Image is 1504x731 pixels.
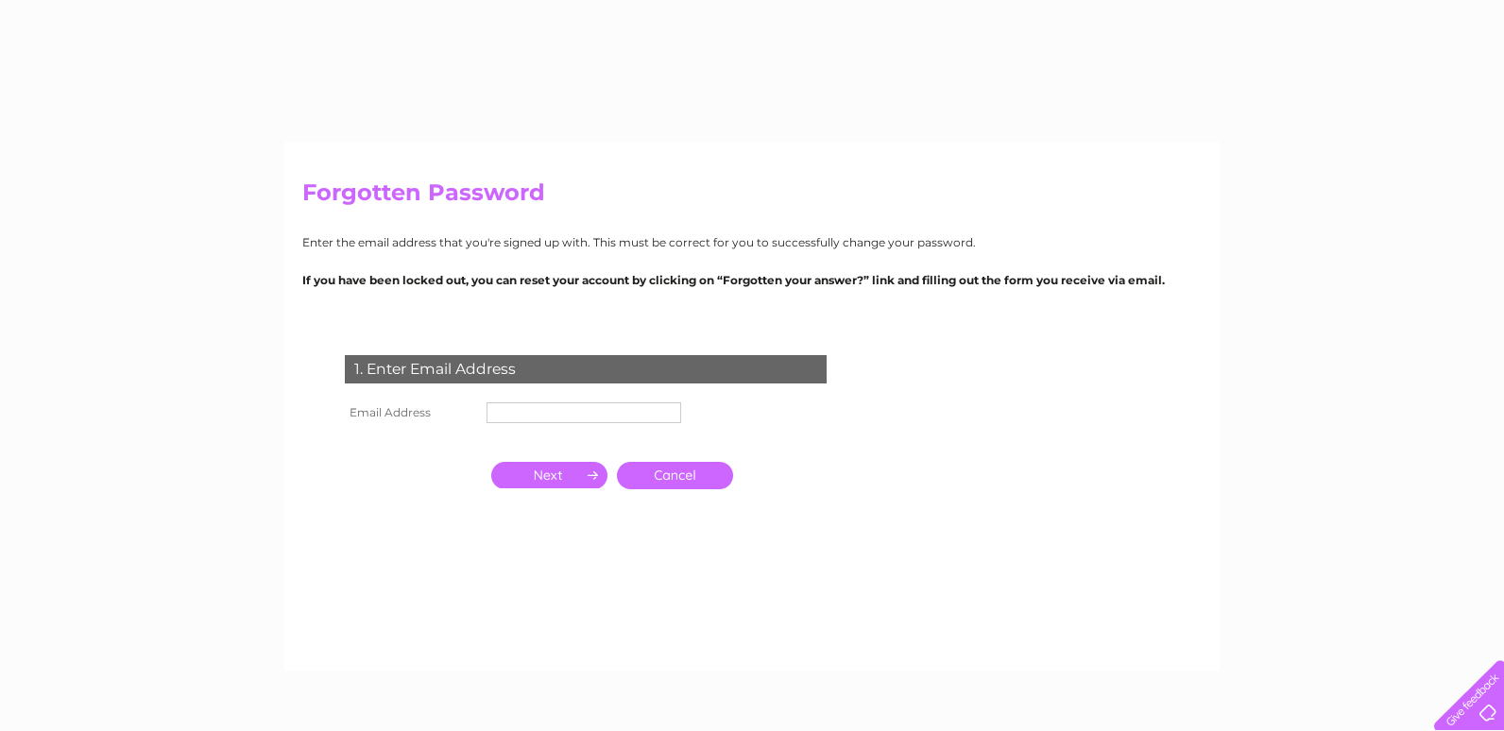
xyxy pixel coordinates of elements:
p: If you have been locked out, you can reset your account by clicking on “Forgotten your answer?” l... [302,271,1202,289]
th: Email Address [340,398,482,428]
h2: Forgotten Password [302,179,1202,215]
a: Cancel [617,462,733,489]
p: Enter the email address that you're signed up with. This must be correct for you to successfully ... [302,233,1202,251]
div: 1. Enter Email Address [345,355,827,383]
